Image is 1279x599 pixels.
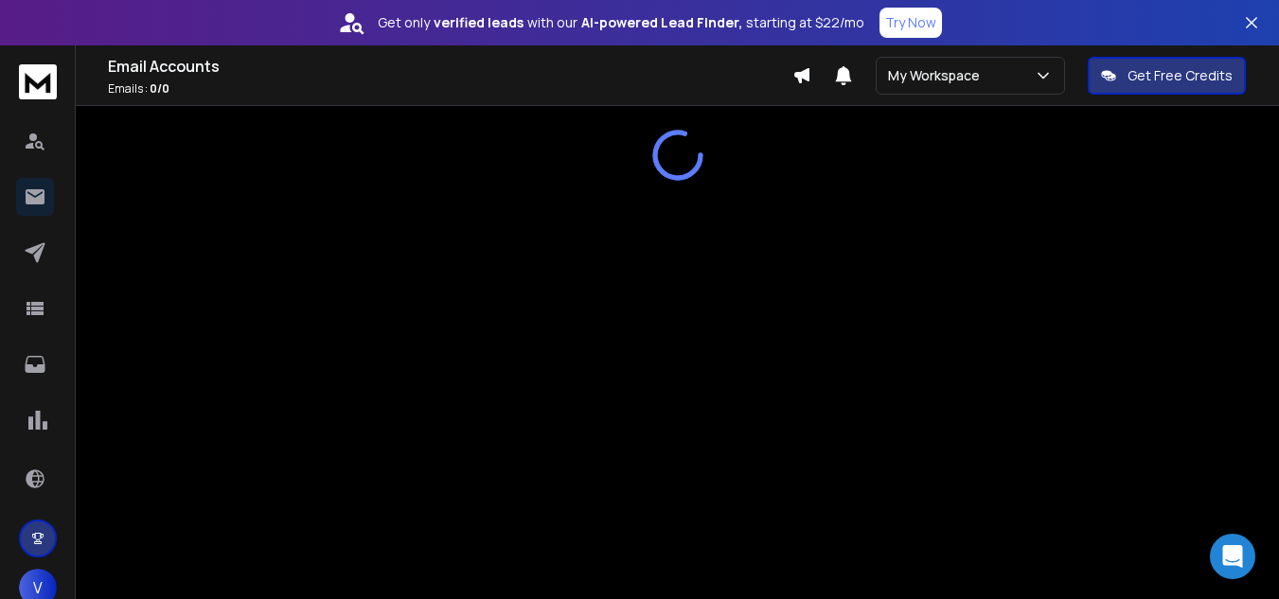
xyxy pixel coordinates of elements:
[879,8,942,38] button: Try Now
[581,13,742,32] strong: AI-powered Lead Finder,
[888,66,987,85] p: My Workspace
[378,13,864,32] p: Get only with our starting at $22/mo
[108,81,792,97] p: Emails :
[108,55,792,78] h1: Email Accounts
[1210,534,1255,579] div: Open Intercom Messenger
[1088,57,1246,95] button: Get Free Credits
[885,13,936,32] p: Try Now
[434,13,524,32] strong: verified leads
[150,80,169,97] span: 0 / 0
[1128,66,1233,85] p: Get Free Credits
[19,64,57,99] img: logo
